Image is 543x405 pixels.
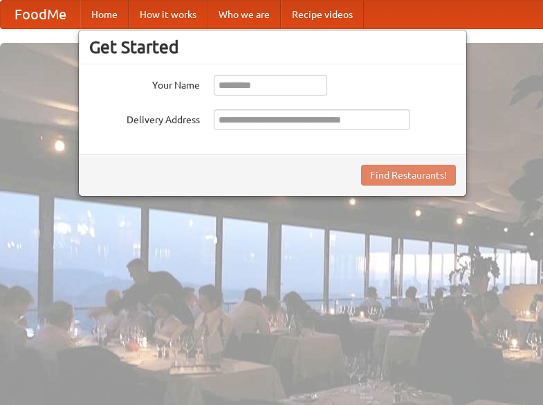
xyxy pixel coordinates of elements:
[208,1,281,28] a: Who we are
[89,37,456,57] h3: Get Started
[129,1,208,28] a: How it works
[1,1,80,28] a: FoodMe
[281,1,364,28] a: Recipe videos
[361,165,456,186] button: Find Restaurants!
[80,1,129,28] a: Home
[89,109,200,127] label: Delivery Address
[89,75,200,92] label: Your Name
